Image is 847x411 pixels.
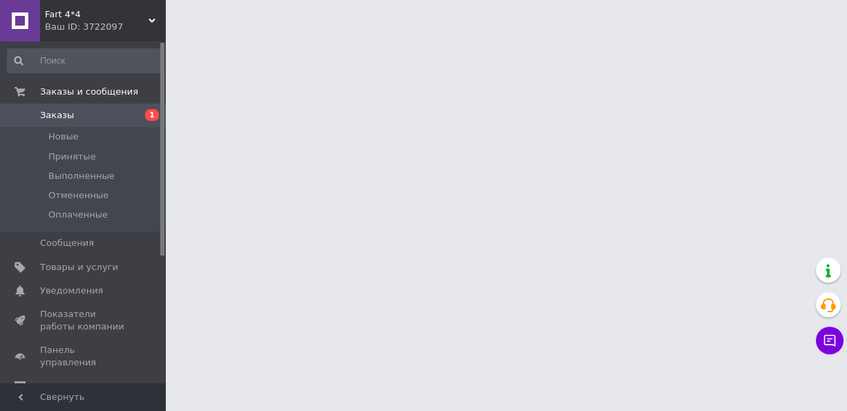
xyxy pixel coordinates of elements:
span: Заказы и сообщения [40,86,138,98]
div: Ваш ID: 3722097 [45,21,166,33]
span: Уведомления [40,285,103,297]
span: Оплаченные [48,209,108,221]
span: 1 [145,109,159,121]
span: Заказы [40,109,74,122]
span: Принятые [48,151,96,163]
span: Новые [48,131,79,143]
span: Показатели работы компании [40,308,128,333]
span: Товары и услуги [40,261,118,274]
span: Отмененные [48,189,108,202]
button: Чат с покупателем [816,327,844,354]
span: Отзывы [40,381,77,393]
span: Выполненные [48,170,115,182]
input: Поиск [7,48,163,73]
span: Сообщения [40,237,94,249]
span: Fart 4*4 [45,8,149,21]
span: Панель управления [40,344,128,369]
